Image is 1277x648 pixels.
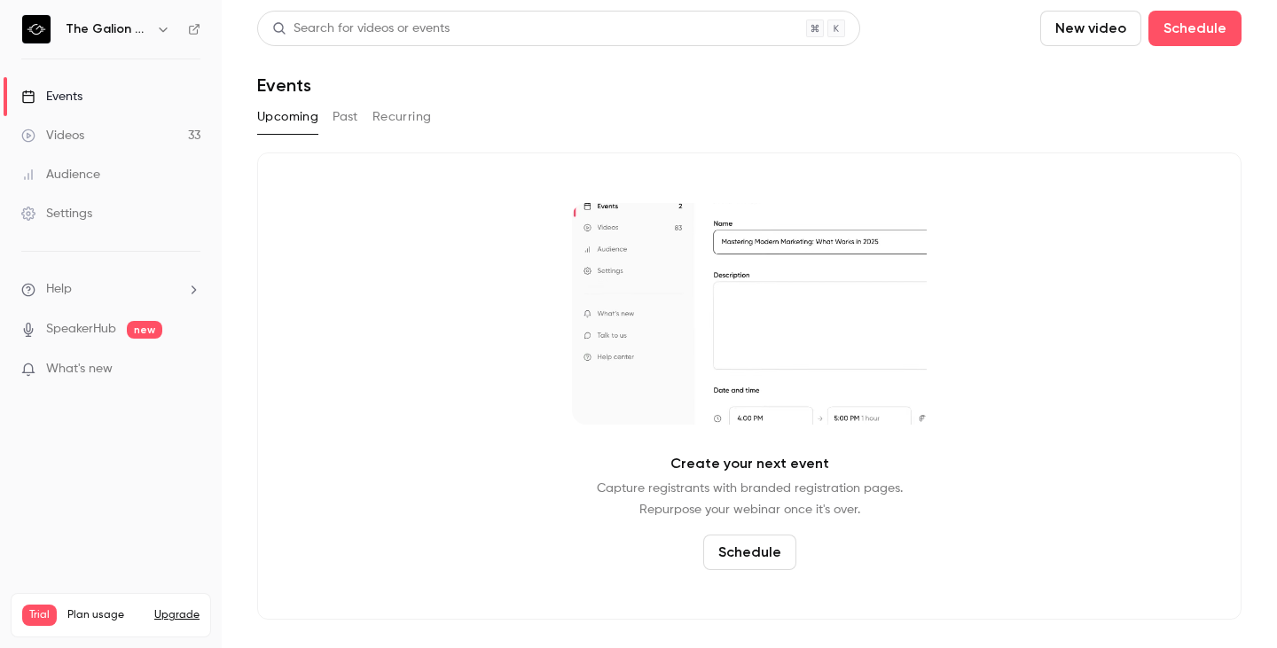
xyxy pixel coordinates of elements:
li: help-dropdown-opener [21,280,200,299]
h6: The Galion Project [66,20,149,38]
img: The Galion Project [22,15,51,43]
span: Trial [22,605,57,626]
span: new [127,321,162,339]
span: What's new [46,360,113,379]
button: New video [1040,11,1141,46]
p: Capture registrants with branded registration pages. Repurpose your webinar once it's over. [597,478,903,520]
button: Schedule [703,535,796,570]
div: Audience [21,166,100,183]
button: Upcoming [257,103,318,131]
h1: Events [257,74,311,96]
div: Search for videos or events [272,20,450,38]
span: Plan usage [67,608,144,622]
span: Help [46,280,72,299]
p: Create your next event [670,453,829,474]
div: Videos [21,127,84,144]
a: SpeakerHub [46,320,116,339]
button: Schedule [1148,11,1242,46]
div: Events [21,88,82,105]
button: Past [333,103,358,131]
button: Recurring [372,103,432,131]
iframe: Noticeable Trigger [179,362,200,378]
button: Upgrade [154,608,200,622]
div: Settings [21,205,92,223]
